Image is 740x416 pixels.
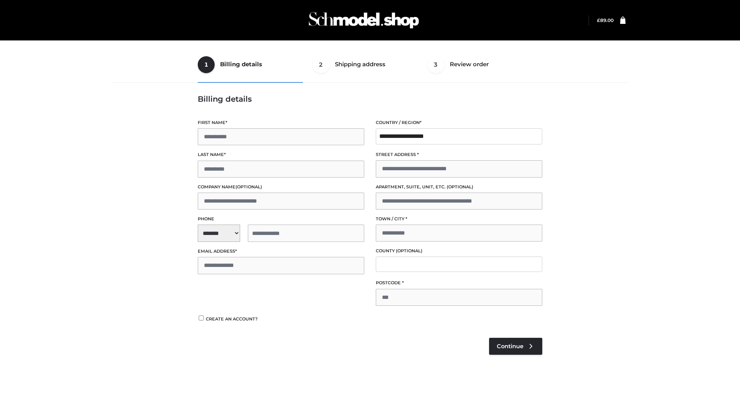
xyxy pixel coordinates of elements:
[198,119,364,126] label: First name
[198,183,364,191] label: Company name
[198,151,364,158] label: Last name
[198,215,364,223] label: Phone
[376,119,542,126] label: Country / Region
[376,183,542,191] label: Apartment, suite, unit, etc.
[597,17,600,23] span: £
[376,215,542,223] label: Town / City
[597,17,614,23] bdi: 89.00
[198,315,205,320] input: Create an account?
[497,343,523,350] span: Continue
[376,279,542,287] label: Postcode
[306,5,422,35] img: Schmodel Admin 964
[198,248,364,255] label: Email address
[489,338,542,355] a: Continue
[396,248,422,253] span: (optional)
[597,17,614,23] a: £89.00
[206,316,258,322] span: Create an account?
[376,247,542,255] label: County
[376,151,542,158] label: Street address
[235,184,262,190] span: (optional)
[447,184,473,190] span: (optional)
[198,94,542,104] h3: Billing details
